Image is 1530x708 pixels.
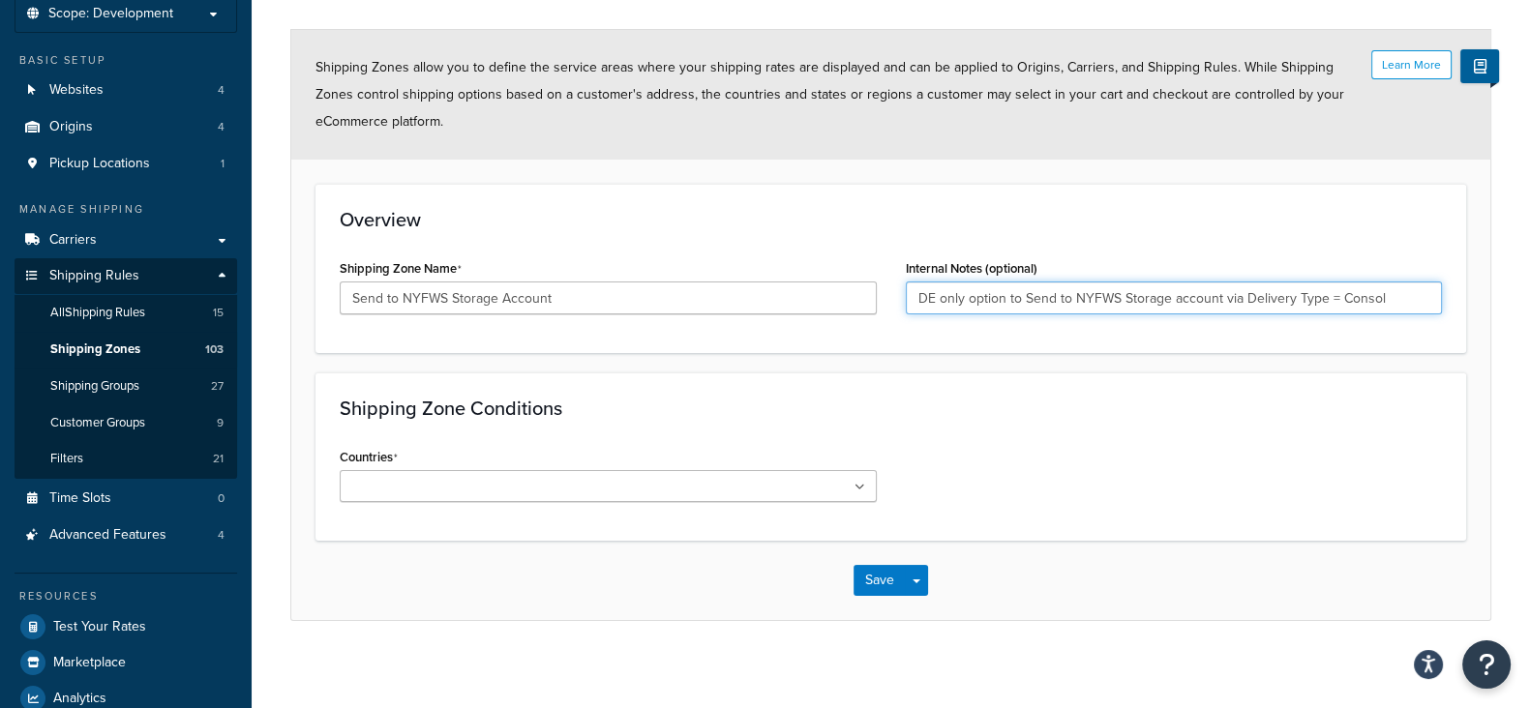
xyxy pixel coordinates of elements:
[53,655,126,671] span: Marketplace
[906,261,1037,276] label: Internal Notes (optional)
[15,645,237,680] a: Marketplace
[15,332,237,368] li: Shipping Zones
[1371,50,1452,79] button: Learn More
[15,258,237,479] li: Shipping Rules
[315,57,1344,132] span: Shipping Zones allow you to define the service areas where your shipping rates are displayed and ...
[49,82,104,99] span: Websites
[50,378,139,395] span: Shipping Groups
[49,156,150,172] span: Pickup Locations
[218,119,225,135] span: 4
[218,490,225,507] span: 0
[50,415,145,431] span: Customer Groups
[340,261,462,277] label: Shipping Zone Name
[49,268,139,284] span: Shipping Rules
[213,305,224,321] span: 15
[53,691,106,707] span: Analytics
[15,146,237,182] a: Pickup Locations1
[15,109,237,145] li: Origins
[15,369,237,404] li: Shipping Groups
[1462,640,1511,689] button: Open Resource Center
[50,451,83,467] span: Filters
[15,73,237,108] li: Websites
[15,73,237,108] a: Websites4
[15,441,237,477] a: Filters21
[15,369,237,404] a: Shipping Groups27
[15,481,237,516] li: Time Slots
[854,565,906,596] button: Save
[340,398,1442,419] h3: Shipping Zone Conditions
[15,201,237,218] div: Manage Shipping
[15,295,237,331] a: AllShipping Rules15
[15,222,237,258] a: Carriers
[15,609,237,644] a: Test Your Rates
[1460,49,1499,83] button: Show Help Docs
[218,527,225,544] span: 4
[15,109,237,145] a: Origins4
[50,305,145,321] span: All Shipping Rules
[53,619,146,635] span: Test Your Rates
[50,341,140,358] span: Shipping Zones
[205,341,224,358] span: 103
[15,405,237,441] a: Customer Groups9
[15,481,237,516] a: Time Slots0
[217,415,224,431] span: 9
[15,258,237,294] a: Shipping Rules
[49,119,93,135] span: Origins
[211,378,224,395] span: 27
[15,517,237,553] li: Advanced Features
[15,52,237,69] div: Basic Setup
[340,450,398,465] label: Countries
[49,527,166,544] span: Advanced Features
[49,232,97,249] span: Carriers
[49,490,111,507] span: Time Slots
[218,82,225,99] span: 4
[15,146,237,182] li: Pickup Locations
[15,517,237,553] a: Advanced Features4
[48,6,173,22] span: Scope: Development
[15,332,237,368] a: Shipping Zones103
[15,441,237,477] li: Filters
[221,156,225,172] span: 1
[213,451,224,467] span: 21
[340,209,1442,230] h3: Overview
[15,405,237,441] li: Customer Groups
[15,588,237,605] div: Resources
